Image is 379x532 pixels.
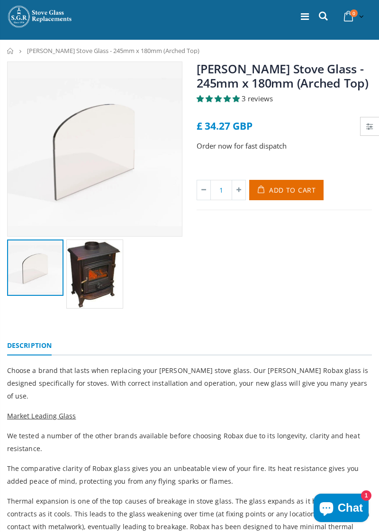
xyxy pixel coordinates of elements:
[340,7,366,26] a: 0
[269,186,316,195] span: Add to Cart
[7,464,359,486] span: The comparative clarity of Robax glass gives you an unbeatable view of your fire. Its heat resist...
[197,61,369,91] a: [PERSON_NAME] Stove Glass - 245mm x 180mm (Arched Top)
[197,119,253,133] span: £ 34.27 GBP
[7,411,76,420] span: Market Leading Glass
[249,180,324,200] button: Add to Cart
[7,5,73,28] img: Stove Glass Replacement
[7,48,14,54] a: Home
[197,94,242,103] span: 5.00 stars
[197,141,372,151] p: Order now for fast dispatch
[7,239,63,296] img: smallgradualarchedtopstoveglass_565e27ab-8f1b-4b0e-9725-4a3e4ca33f99_150x150.webp
[242,94,273,103] span: 3 reviews
[66,239,123,309] img: Clarke_Wentworth_Stove_150x150.jpg
[350,9,358,17] span: 0
[7,431,360,453] span: We tested a number of the other brands available before choosing Robax due to its longevity, clar...
[7,366,368,400] span: Choose a brand that lasts when replacing your [PERSON_NAME] stove glass. Our [PERSON_NAME] Robax ...
[301,10,309,23] a: Menu
[27,46,199,55] span: [PERSON_NAME] Stove Glass - 245mm x 180mm (Arched Top)
[7,337,52,355] a: Description
[311,494,371,524] inbox-online-store-chat: Shopify online store chat
[8,62,182,236] img: smallgradualarchedtopstoveglass_565e27ab-8f1b-4b0e-9725-4a3e4ca33f99_800x_crop_center.webp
